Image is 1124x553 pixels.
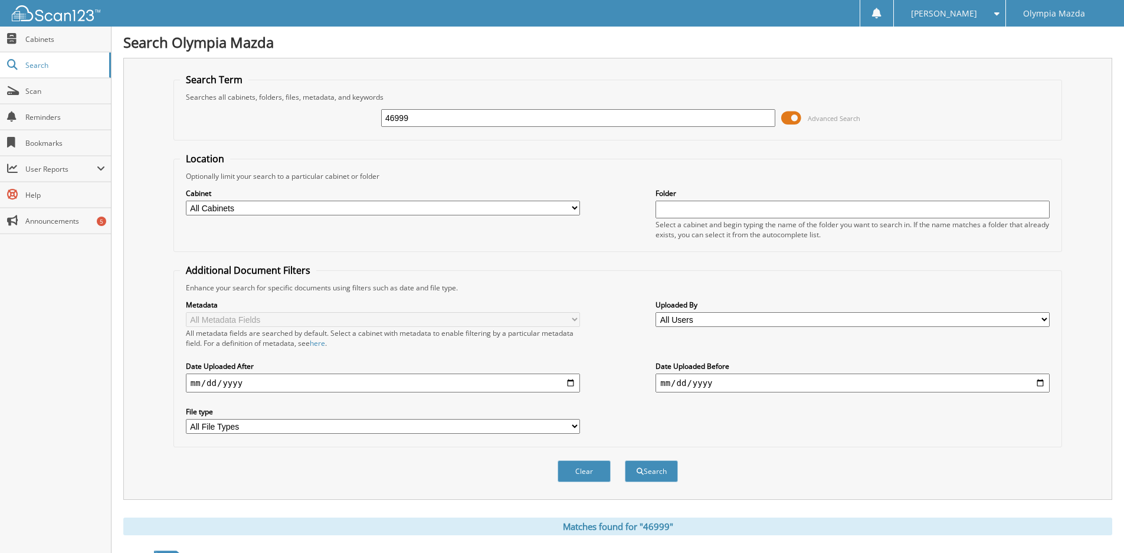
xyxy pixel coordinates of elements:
legend: Additional Document Filters [180,264,316,277]
span: Cabinets [25,34,105,44]
a: here [310,338,325,348]
div: Enhance your search for specific documents using filters such as date and file type. [180,283,1056,293]
label: Cabinet [186,188,580,198]
span: Olympia Mazda [1023,10,1085,17]
span: Announcements [25,216,105,226]
span: Reminders [25,112,105,122]
span: [PERSON_NAME] [911,10,977,17]
button: Clear [558,460,611,482]
label: Date Uploaded Before [656,361,1050,371]
div: Matches found for "46999" [123,518,1112,535]
div: 5 [97,217,106,226]
label: Metadata [186,300,580,310]
span: User Reports [25,164,97,174]
span: Advanced Search [808,114,860,123]
legend: Search Term [180,73,248,86]
legend: Location [180,152,230,165]
label: Folder [656,188,1050,198]
input: end [656,374,1050,392]
h1: Search Olympia Mazda [123,32,1112,52]
span: Help [25,190,105,200]
label: Uploaded By [656,300,1050,310]
span: Bookmarks [25,138,105,148]
div: Optionally limit your search to a particular cabinet or folder [180,171,1056,181]
img: scan123-logo-white.svg [12,5,100,21]
span: Search [25,60,103,70]
input: start [186,374,580,392]
label: Date Uploaded After [186,361,580,371]
div: Searches all cabinets, folders, files, metadata, and keywords [180,92,1056,102]
div: All metadata fields are searched by default. Select a cabinet with metadata to enable filtering b... [186,328,580,348]
button: Search [625,460,678,482]
div: Select a cabinet and begin typing the name of the folder you want to search in. If the name match... [656,220,1050,240]
span: Scan [25,86,105,96]
label: File type [186,407,580,417]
